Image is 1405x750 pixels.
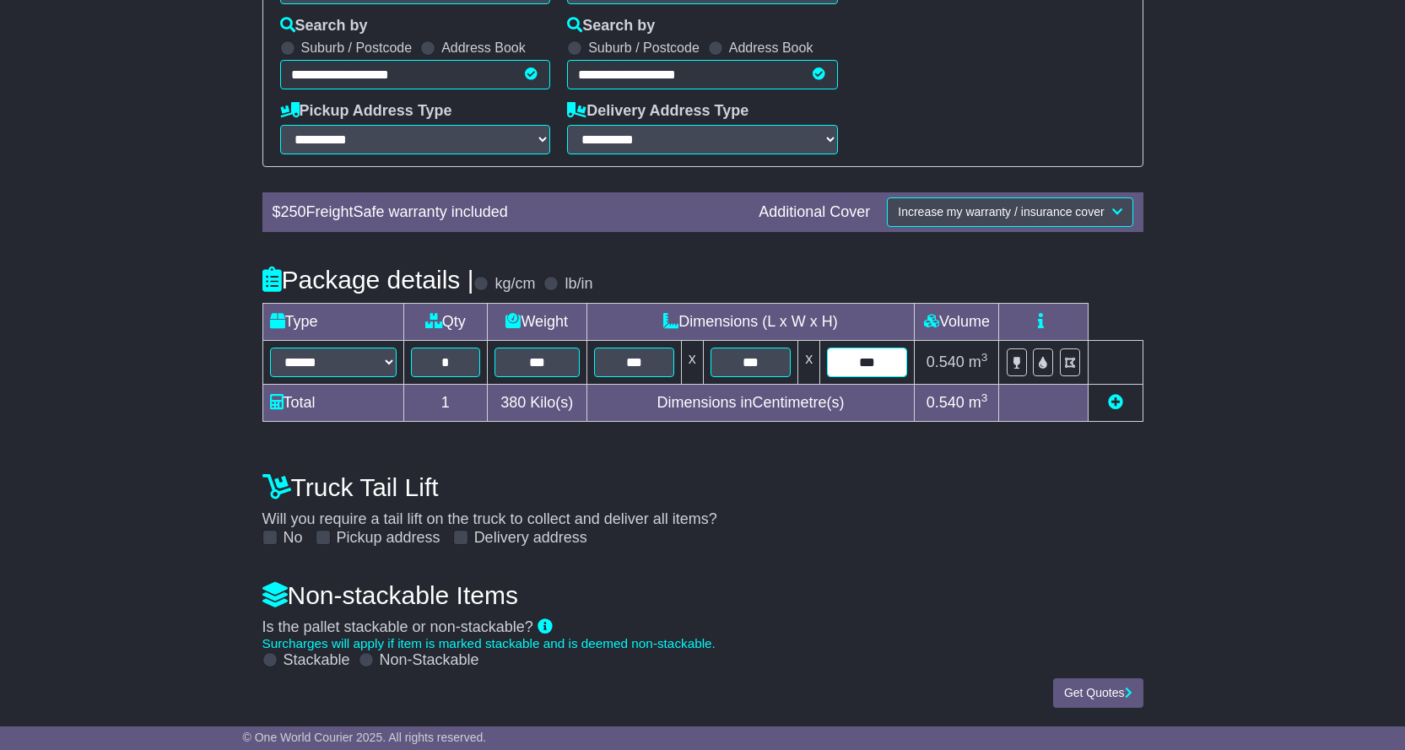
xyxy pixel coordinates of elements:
sup: 3 [981,351,988,364]
span: Increase my warranty / insurance cover [898,205,1104,219]
label: Delivery address [474,529,587,548]
label: Suburb / Postcode [588,40,700,56]
sup: 3 [981,391,988,404]
td: Volume [915,303,999,340]
td: Dimensions (L x W x H) [586,303,915,340]
label: Search by [280,17,368,35]
label: Pickup Address Type [280,102,452,121]
span: 0.540 [927,394,965,411]
label: Address Book [441,40,526,56]
button: Get Quotes [1053,678,1143,708]
h4: Package details | [262,266,474,294]
label: Address Book [729,40,813,56]
td: x [681,340,703,384]
td: Dimensions in Centimetre(s) [586,384,915,421]
label: Stackable [284,651,350,670]
td: Total [262,384,403,421]
h4: Non-stackable Items [262,581,1143,609]
span: 250 [281,203,306,220]
a: Add new item [1108,394,1123,411]
label: kg/cm [494,275,535,294]
td: Type [262,303,403,340]
label: Suburb / Postcode [301,40,413,56]
span: m [969,353,988,370]
span: Is the pallet stackable or non-stackable? [262,618,533,635]
label: No [284,529,303,548]
span: 0.540 [927,353,965,370]
label: Non-Stackable [380,651,479,670]
td: 1 [403,384,487,421]
label: Pickup address [337,529,440,548]
label: Delivery Address Type [567,102,748,121]
td: Kilo(s) [487,384,586,421]
label: lb/in [565,275,592,294]
button: Increase my warranty / insurance cover [887,197,1132,227]
td: Qty [403,303,487,340]
div: Will you require a tail lift on the truck to collect and deliver all items? [254,465,1152,548]
div: $ FreightSafe warranty included [264,203,751,222]
span: m [969,394,988,411]
span: © One World Courier 2025. All rights reserved. [243,731,487,744]
span: 380 [500,394,526,411]
td: Weight [487,303,586,340]
h4: Truck Tail Lift [262,473,1143,501]
div: Additional Cover [750,203,878,222]
div: Surcharges will apply if item is marked stackable and is deemed non-stackable. [262,636,1143,651]
label: Search by [567,17,655,35]
td: x [798,340,820,384]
